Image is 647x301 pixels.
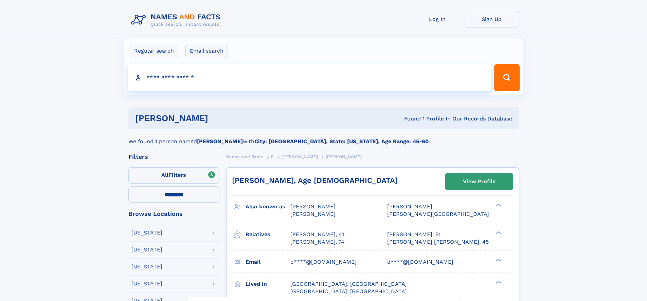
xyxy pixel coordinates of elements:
[130,44,178,58] label: Regular search
[135,114,306,123] h1: [PERSON_NAME]
[326,154,362,159] span: [PERSON_NAME]
[185,44,228,58] label: Email search
[128,167,219,184] label: Filters
[494,64,519,91] button: Search Button
[226,152,264,161] a: Names and Facts
[494,280,502,284] div: ❯
[463,174,496,189] div: View Profile
[128,64,491,91] input: search input
[271,152,274,161] a: B
[128,129,519,146] div: We found 1 person named with .
[290,231,344,238] a: [PERSON_NAME], 41
[246,229,290,240] h3: Relatives
[197,138,243,145] b: [PERSON_NAME]
[131,247,162,252] div: [US_STATE]
[271,154,274,159] span: B
[246,278,290,290] h3: Lived in
[387,203,432,210] span: [PERSON_NAME]
[290,238,344,246] a: [PERSON_NAME], 74
[290,203,336,210] span: [PERSON_NAME]
[128,154,219,160] div: Filters
[290,281,407,287] span: [GEOGRAPHIC_DATA], [GEOGRAPHIC_DATA]
[465,11,519,27] a: Sign Up
[131,230,162,236] div: [US_STATE]
[387,238,489,246] a: [PERSON_NAME] [PERSON_NAME], 45
[306,115,512,123] div: Found 1 Profile In Our Records Database
[410,11,465,27] a: Log In
[290,288,407,295] span: [GEOGRAPHIC_DATA], [GEOGRAPHIC_DATA]
[246,201,290,212] h3: Also known as
[446,173,513,190] a: View Profile
[494,203,502,207] div: ❯
[161,172,168,178] span: All
[290,211,336,217] span: [PERSON_NAME]
[246,256,290,268] h3: Email
[131,281,162,286] div: [US_STATE]
[494,258,502,262] div: ❯
[254,138,429,145] b: City: [GEOGRAPHIC_DATA], State: [US_STATE], Age Range: 45-60
[282,154,318,159] span: [PERSON_NAME]
[387,211,489,217] span: [PERSON_NAME][GEOGRAPHIC_DATA]
[128,11,226,29] img: Logo Names and Facts
[232,176,398,185] a: [PERSON_NAME], Age [DEMOGRAPHIC_DATA]
[131,264,162,269] div: [US_STATE]
[494,230,502,235] div: ❯
[387,231,441,238] a: [PERSON_NAME], 51
[128,211,219,217] div: Browse Locations
[282,152,318,161] a: [PERSON_NAME]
